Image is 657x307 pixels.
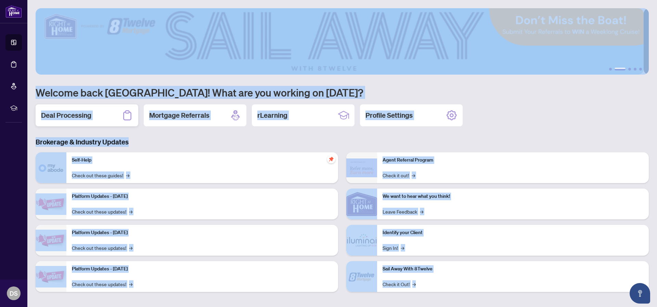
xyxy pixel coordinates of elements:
[401,244,404,252] span: →
[72,208,132,215] a: Check out these updates!→
[383,229,643,236] p: Identify your Client
[72,156,333,164] p: Self-Help
[5,5,22,18] img: logo
[36,86,649,99] h1: Welcome back [GEOGRAPHIC_DATA]! What are you working on [DATE]?
[630,283,650,304] button: Open asap
[383,280,416,288] a: Check it Out!→
[36,266,66,287] img: Platform Updates - June 23, 2025
[72,171,129,179] a: Check out these guides!→
[634,68,636,71] button: 4
[10,289,18,298] span: DS
[327,155,335,163] span: pushpin
[412,280,416,288] span: →
[346,158,377,177] img: Agent Referral Program
[36,193,66,215] img: Platform Updates - July 21, 2025
[72,265,333,273] p: Platform Updates - [DATE]
[72,229,333,236] p: Platform Updates - [DATE]
[41,111,91,120] h2: Deal Processing
[129,244,132,252] span: →
[383,244,404,252] a: Sign In!→
[609,68,612,71] button: 1
[36,152,66,183] img: Self-Help
[126,171,129,179] span: →
[383,265,643,273] p: Sail Away With 8Twelve
[72,244,132,252] a: Check out these updates!→
[129,208,132,215] span: →
[149,111,209,120] h2: Mortgage Referrals
[257,111,287,120] h2: rLearning
[639,68,642,71] button: 5
[365,111,413,120] h2: Profile Settings
[346,189,377,219] img: We want to hear what you think!
[420,208,423,215] span: →
[383,208,423,215] a: Leave Feedback→
[129,280,132,288] span: →
[628,68,631,71] button: 3
[383,156,643,164] p: Agent Referral Program
[346,261,377,292] img: Sail Away With 8Twelve
[72,280,132,288] a: Check out these updates!→
[346,225,377,256] img: Identify your Client
[383,171,415,179] a: Check it out!→
[412,171,415,179] span: →
[72,193,333,200] p: Platform Updates - [DATE]
[383,193,643,200] p: We want to hear what you think!
[36,137,649,147] h3: Brokerage & Industry Updates
[36,230,66,251] img: Platform Updates - July 8, 2025
[36,8,644,75] img: Slide 1
[615,68,626,71] button: 2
